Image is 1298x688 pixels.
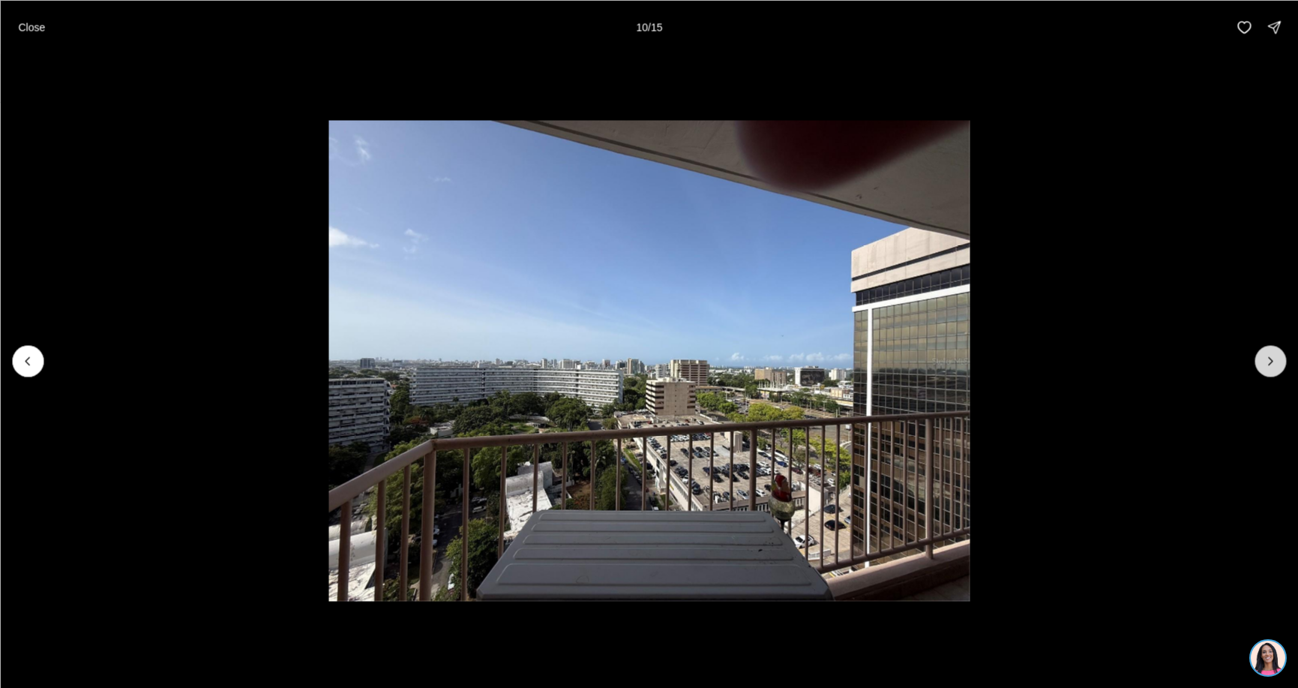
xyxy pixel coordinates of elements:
[9,9,43,44] img: be3d4b55-7850-4bcb-9297-a2f9cd376e78.png
[636,21,662,33] p: 10 / 15
[9,12,54,42] button: Close
[1255,345,1286,377] button: Next slide
[18,21,45,33] p: Close
[12,345,43,377] button: Previous slide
